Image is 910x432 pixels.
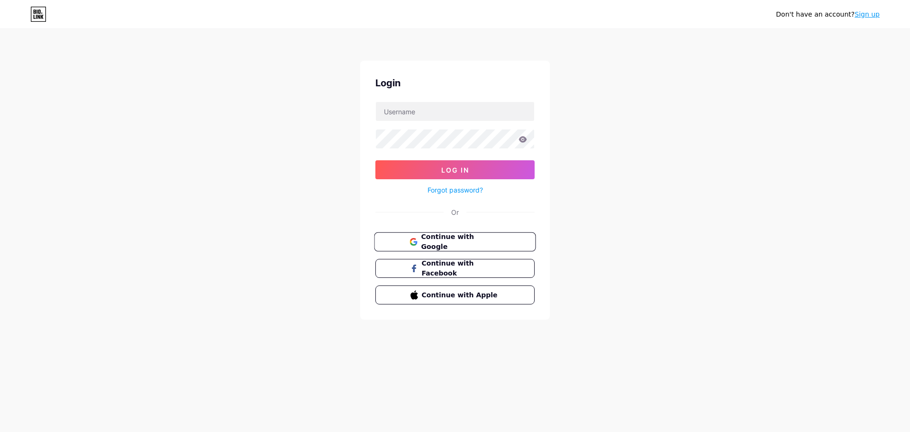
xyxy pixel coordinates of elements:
input: Username [376,102,534,121]
div: Or [451,207,459,217]
span: Continue with Facebook [422,258,500,278]
a: Forgot password? [428,185,483,195]
button: Continue with Apple [375,285,535,304]
span: Log In [441,166,469,174]
button: Continue with Facebook [375,259,535,278]
div: Don't have an account? [776,9,880,19]
button: Continue with Google [374,232,536,252]
span: Continue with Apple [422,290,500,300]
span: Continue with Google [421,232,500,252]
div: Login [375,76,535,90]
button: Log In [375,160,535,179]
a: Continue with Google [375,232,535,251]
a: Sign up [855,10,880,18]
